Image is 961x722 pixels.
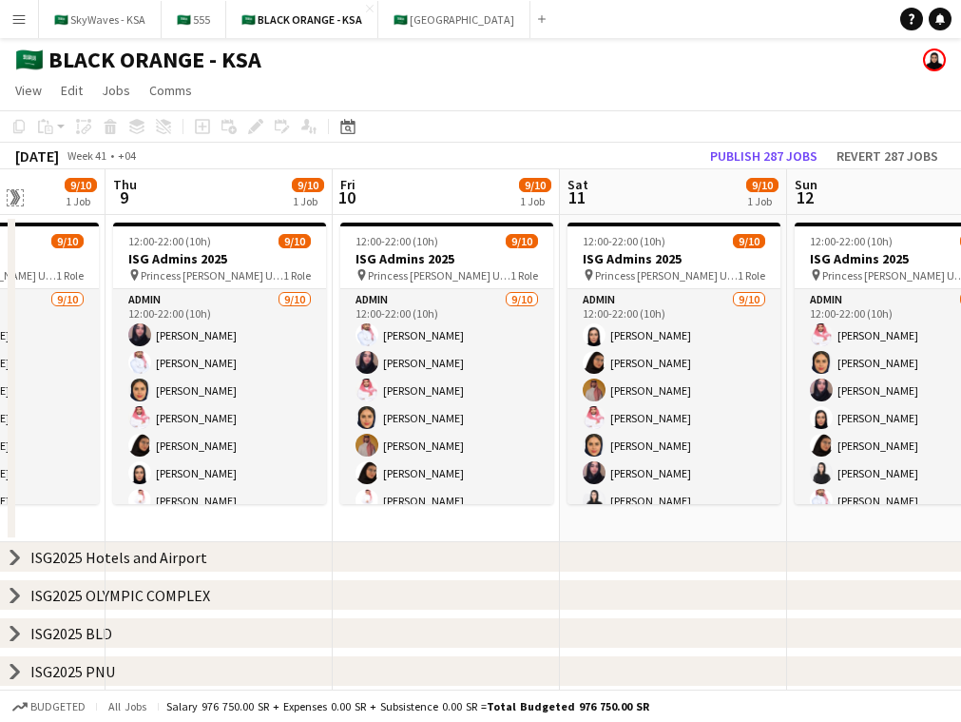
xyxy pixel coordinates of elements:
span: 1 Role [510,268,538,283]
div: 1 Job [293,194,323,208]
h1: 🇸🇦 BLACK ORANGE - KSA [15,46,261,74]
span: 1 Role [738,268,765,283]
app-user-avatar: Shahad Alsubaie [923,49,946,71]
app-job-card: 12:00-22:00 (10h)9/10ISG Admins 2025 Princess [PERSON_NAME] University1 RoleAdmin9/1012:00-22:00 ... [567,223,780,504]
span: 9/10 [292,178,324,192]
div: ISG2025 Hotels and Airport [30,548,207,567]
button: 🇸🇦 SkyWaves - KSA [39,1,162,38]
span: 12:00-22:00 (10h) [356,234,438,248]
button: Revert 287 jobs [829,144,946,168]
span: 9/10 [506,234,538,248]
span: 12:00-22:00 (10h) [583,234,665,248]
span: 1 Role [56,268,84,283]
a: View [8,78,49,103]
div: ISG2025 BLD [30,624,112,643]
span: Princess [PERSON_NAME] University [595,268,738,283]
h3: ISG Admins 2025 [567,250,780,267]
span: All jobs [105,699,150,713]
span: 12:00-22:00 (10h) [810,234,893,248]
app-job-card: 12:00-22:00 (10h)9/10ISG Admins 2025 Princess [PERSON_NAME] University1 RoleAdmin9/1012:00-22:00 ... [340,223,553,504]
span: 10 [337,186,356,208]
div: [DATE] [15,146,59,166]
a: Edit [53,78,90,103]
span: 9 [110,186,137,208]
h3: ISG Admins 2025 [113,250,326,267]
span: 12:00-22:00 (10h) [128,234,211,248]
span: 9/10 [51,234,84,248]
div: ISG2025 OLYMPIC COMPLEX [30,586,210,605]
span: Total Budgeted 976 750.00 SR [487,699,649,713]
span: 12 [792,186,817,208]
span: Princess [PERSON_NAME] University [141,268,283,283]
div: +04 [118,148,136,163]
app-card-role: Admin9/1012:00-22:00 (10h)[PERSON_NAME][PERSON_NAME][PERSON_NAME][PERSON_NAME][PERSON_NAME][PERSO... [113,289,326,602]
div: 1 Job [747,194,778,208]
span: 9/10 [733,234,765,248]
button: Publish 287 jobs [702,144,825,168]
app-card-role: Admin9/1012:00-22:00 (10h)[PERSON_NAME][PERSON_NAME][PERSON_NAME][PERSON_NAME][PERSON_NAME][PERSO... [340,289,553,602]
button: 🇸🇦 555 [162,1,226,38]
button: Budgeted [10,696,88,717]
span: 11 [565,186,588,208]
span: 9/10 [519,178,551,192]
span: Thu [113,176,137,193]
button: 🇸🇦 BLACK ORANGE - KSA [226,1,378,38]
a: Jobs [94,78,138,103]
span: Edit [61,82,83,99]
span: Week 41 [63,148,110,163]
span: Fri [340,176,356,193]
span: Budgeted [30,700,86,713]
span: Jobs [102,82,130,99]
div: 1 Job [66,194,96,208]
span: 9/10 [746,178,778,192]
app-job-card: 12:00-22:00 (10h)9/10ISG Admins 2025 Princess [PERSON_NAME] University1 RoleAdmin9/1012:00-22:00 ... [113,223,326,504]
span: 1 Role [283,268,311,283]
button: 🇸🇦 [GEOGRAPHIC_DATA] [378,1,530,38]
h3: ISG Admins 2025 [340,250,553,267]
a: Comms [142,78,200,103]
div: 1 Job [520,194,550,208]
div: Salary 976 750.00 SR + Expenses 0.00 SR + Subsistence 0.00 SR = [166,699,649,713]
span: Comms [149,82,192,99]
span: View [15,82,42,99]
app-card-role: Admin9/1012:00-22:00 (10h)[PERSON_NAME][PERSON_NAME][PERSON_NAME][PERSON_NAME][PERSON_NAME][PERSO... [567,289,780,602]
span: 9/10 [65,178,97,192]
span: 9/10 [279,234,311,248]
span: Sat [567,176,588,193]
span: Princess [PERSON_NAME] University [368,268,510,283]
span: Sun [795,176,817,193]
div: ISG2025 PNU [30,662,115,681]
